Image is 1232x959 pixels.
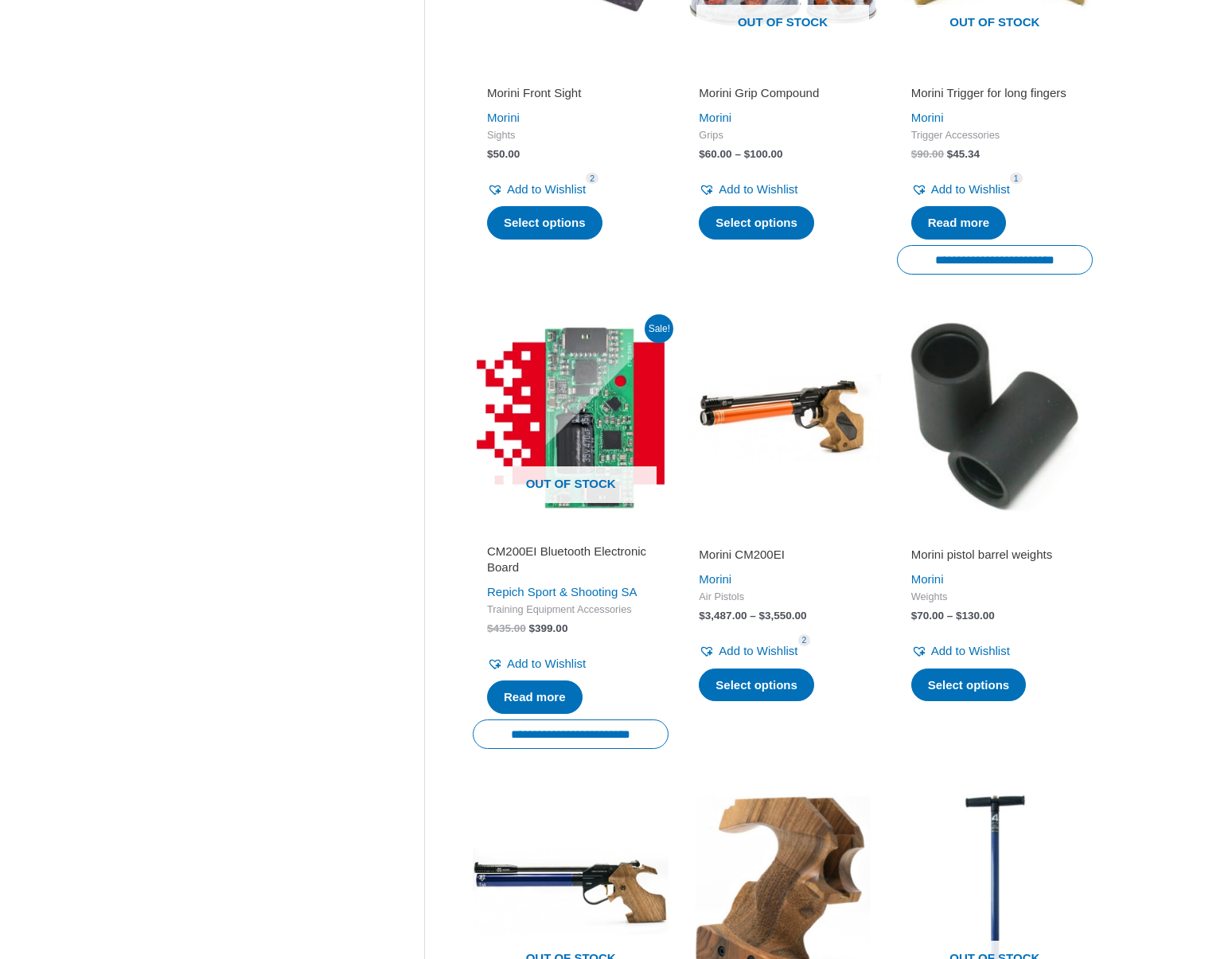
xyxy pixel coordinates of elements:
span: Add to Wishlist [507,657,586,670]
span: – [750,610,756,622]
span: Out of stock [485,466,657,503]
span: 2 [798,634,811,646]
a: CM200EI Bluetooth Electronic Board [487,544,654,581]
span: $ [699,148,705,160]
span: Grips [699,129,866,142]
span: Air Pistols [699,591,866,604]
span: $ [911,610,918,622]
a: Read more about “CM200EI Bluetooth Electronic Board” [487,680,583,714]
a: Add to Wishlist [699,178,797,201]
a: Morini pistol barrel weights [911,547,1078,568]
iframe: Customer reviews powered by Trustpilot [487,524,654,544]
bdi: 3,487.00 [699,610,747,622]
span: – [735,148,741,160]
a: Repich Sport & Shooting SA [487,585,637,598]
a: Add to Wishlist [487,178,586,201]
span: $ [487,148,493,160]
span: Sale! [645,314,673,343]
h2: Morini pistol barrel weights [911,547,1078,563]
bdi: 90.00 [911,148,944,160]
span: 2 [586,173,598,185]
bdi: 100.00 [744,148,783,160]
a: Select options for “Morini pistol barrel weights” [911,669,1027,702]
a: Morini Trigger for long fingers [911,85,1078,107]
span: Weights [911,591,1078,604]
a: Morini [911,572,944,586]
span: Add to Wishlist [507,182,586,196]
a: Add to Wishlist [487,653,586,675]
span: Sights [487,129,654,142]
span: $ [529,622,536,634]
h2: Morini Front Sight [487,85,654,101]
span: $ [487,622,493,634]
h2: Morini CM200EI [699,547,866,563]
h2: Morini Grip Compound [699,85,866,101]
a: Morini [699,111,731,124]
span: $ [699,610,705,622]
bdi: 435.00 [487,622,526,634]
a: Morini [699,572,731,586]
img: CM200EI Bluetooth Electronic Board [473,319,669,515]
a: Select options for “Morini Front Sight” [487,206,602,240]
img: CM200EI [684,319,880,515]
a: Morini Grip Compound [699,85,866,107]
h2: Morini Trigger for long fingers [911,85,1078,101]
a: Morini Front Sight [487,85,654,107]
bdi: 399.00 [529,622,568,634]
span: $ [911,148,918,160]
span: Add to Wishlist [719,182,797,196]
iframe: Customer reviews powered by Trustpilot [487,63,654,82]
bdi: 50.00 [487,148,520,160]
a: Add to Wishlist [911,178,1010,201]
bdi: 3,550.00 [758,610,806,622]
span: Training Equipment Accessories [487,603,654,617]
a: Select options for “Morini Grip Compound” [699,206,814,240]
iframe: Customer reviews powered by Trustpilot [911,63,1078,82]
bdi: 60.00 [699,148,731,160]
span: Out of stock [909,5,1081,41]
span: $ [956,610,962,622]
a: Add to Wishlist [699,640,797,662]
span: Add to Wishlist [931,644,1010,657]
span: – [947,610,953,622]
bdi: 45.34 [947,148,980,160]
bdi: 70.00 [911,610,944,622]
a: Out of stock [473,319,669,515]
span: Add to Wishlist [719,644,797,657]
a: Select options for “Morini CM200EI” [699,669,814,702]
a: Morini [911,111,944,124]
iframe: Customer reviews powered by Trustpilot [699,63,866,82]
span: 1 [1010,173,1023,185]
span: $ [758,610,765,622]
img: Morini pistol barrel weights [897,319,1093,515]
a: Morini [487,111,520,124]
span: $ [947,148,953,160]
span: Out of stock [696,5,868,41]
span: Trigger Accessories [911,129,1078,142]
iframe: Customer reviews powered by Trustpilot [699,524,866,544]
span: $ [744,148,751,160]
span: Add to Wishlist [931,182,1010,196]
h2: CM200EI Bluetooth Electronic Board [487,544,654,575]
a: Read more about “Morini Trigger for long fingers” [911,206,1007,240]
a: Morini CM200EI [699,547,866,568]
a: Add to Wishlist [911,640,1010,662]
bdi: 130.00 [956,610,995,622]
iframe: Customer reviews powered by Trustpilot [911,524,1078,544]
